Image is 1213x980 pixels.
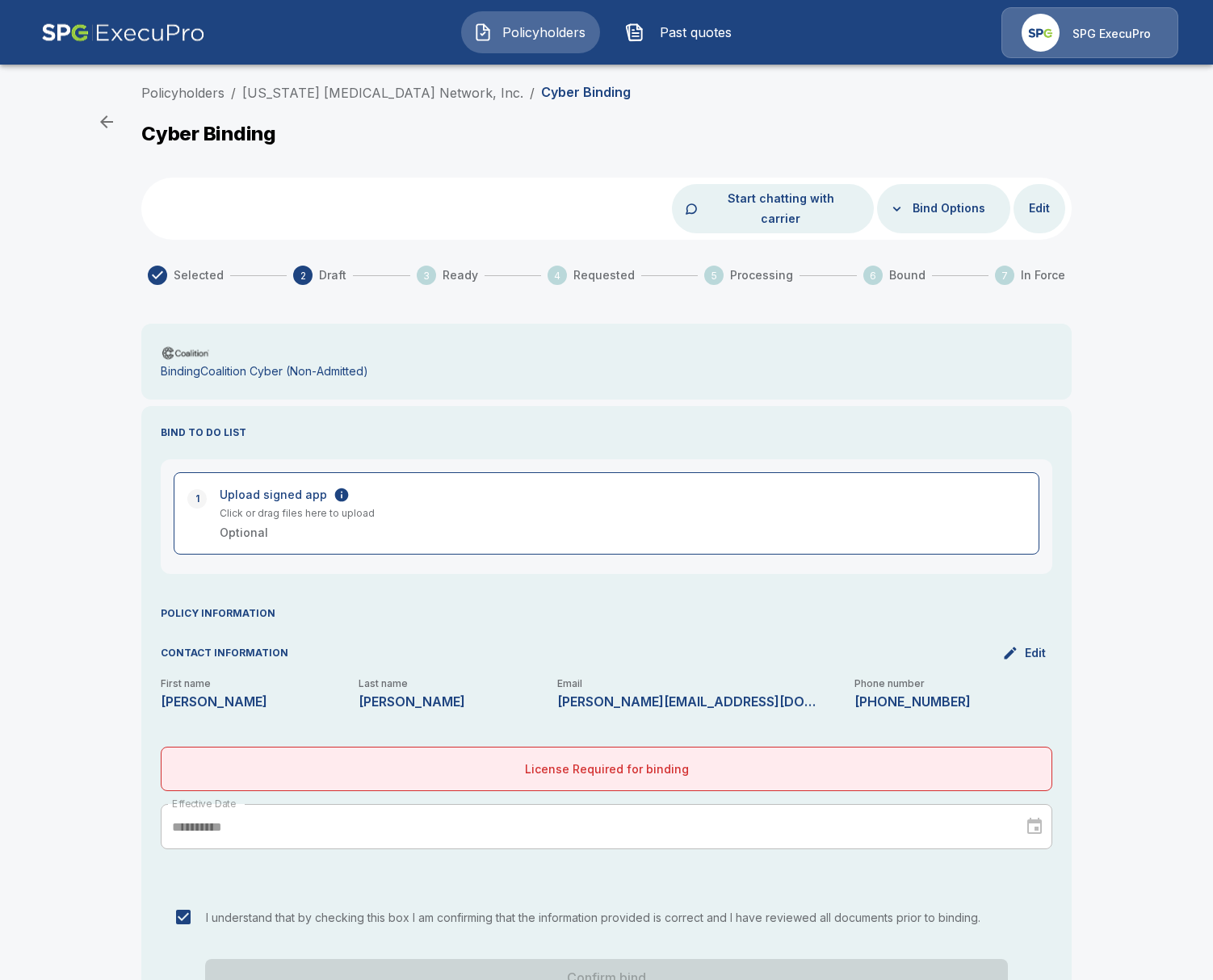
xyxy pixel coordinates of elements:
[319,267,346,283] span: Draft
[41,7,205,58] img: AA Logo
[1072,26,1151,42] p: SPG ExecuPro
[141,83,631,103] nav: breadcrumb
[161,345,211,361] img: Carrier Logo
[220,506,1013,521] p: Click or drag files here to upload
[461,11,600,53] button: Policyholders IconPolicyholders
[557,695,825,708] p: kate@wvcan.org
[141,85,225,101] a: Policyholders
[300,270,306,282] text: 2
[854,679,1052,689] p: Phone number
[359,695,556,708] p: Flack
[613,11,752,53] button: Past quotes IconPast quotes
[423,270,430,282] text: 3
[473,23,493,42] img: Policyholders Icon
[359,679,556,689] p: Last name
[161,606,1052,621] p: POLICY INFORMATION
[711,270,717,282] text: 5
[206,911,980,924] span: I understand that by checking this box I am confirming that the information provided is correct a...
[1014,194,1065,224] button: Edit
[242,85,523,101] a: [US_STATE] [MEDICAL_DATA] Network, Inc.
[730,267,793,283] span: Processing
[499,23,588,42] span: Policyholders
[141,122,276,145] p: Cyber Binding
[1022,14,1060,52] img: Agency Icon
[161,425,1052,440] p: BIND TO DO LIST
[220,486,327,503] p: Upload signed app
[220,524,1013,541] p: Optional
[701,184,861,233] button: Start chatting with carrier
[172,797,236,810] label: Effective Date
[541,85,631,100] p: Cyber Binding
[906,194,992,224] button: Bind Options
[1001,7,1178,58] a: Agency IconSPG ExecuPro
[651,23,740,42] span: Past quotes
[999,640,1052,666] button: Edit
[625,23,644,42] img: Past quotes Icon
[161,365,368,379] p: Binding Coalition Cyber (Non-Admitted)
[334,487,350,503] button: A signed copy of the submitted cyber application
[231,83,236,103] li: /
[554,270,560,282] text: 4
[530,83,535,103] li: /
[161,646,288,660] p: CONTACT INFORMATION
[443,267,478,283] span: Ready
[854,695,1052,708] p: 304-414-4455
[557,679,854,689] p: Email
[1001,270,1008,282] text: 7
[161,679,359,689] p: First name
[870,270,876,282] text: 6
[573,267,635,283] span: Requested
[1021,267,1065,283] span: In Force
[195,492,199,506] p: 1
[889,267,925,283] span: Bound
[161,695,359,708] p: Kathryn
[174,760,1039,777] p: License Required for binding
[174,267,224,283] span: Selected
